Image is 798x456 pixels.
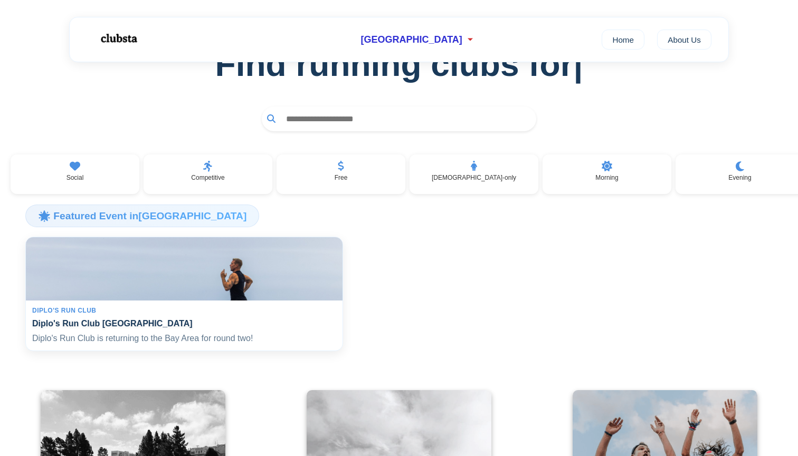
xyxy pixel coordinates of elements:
[360,34,462,45] span: [GEOGRAPHIC_DATA]
[728,174,751,181] p: Evening
[191,174,224,181] p: Competitive
[87,25,150,52] img: Logo
[335,174,348,181] p: Free
[32,333,336,344] p: Diplo's Run Club is returning to the Bay Area for round two!
[657,30,711,50] a: About Us
[595,174,618,181] p: Morning
[602,30,644,50] a: Home
[32,318,336,328] h4: Diplo's Run Club [GEOGRAPHIC_DATA]
[21,236,347,302] img: Diplo's Run Club San Francisco
[432,174,516,181] p: [DEMOGRAPHIC_DATA]-only
[574,45,583,83] span: |
[66,174,84,181] p: Social
[25,205,259,227] h3: 🌟 Featured Event in [GEOGRAPHIC_DATA]
[32,307,336,314] div: Diplo's Run Club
